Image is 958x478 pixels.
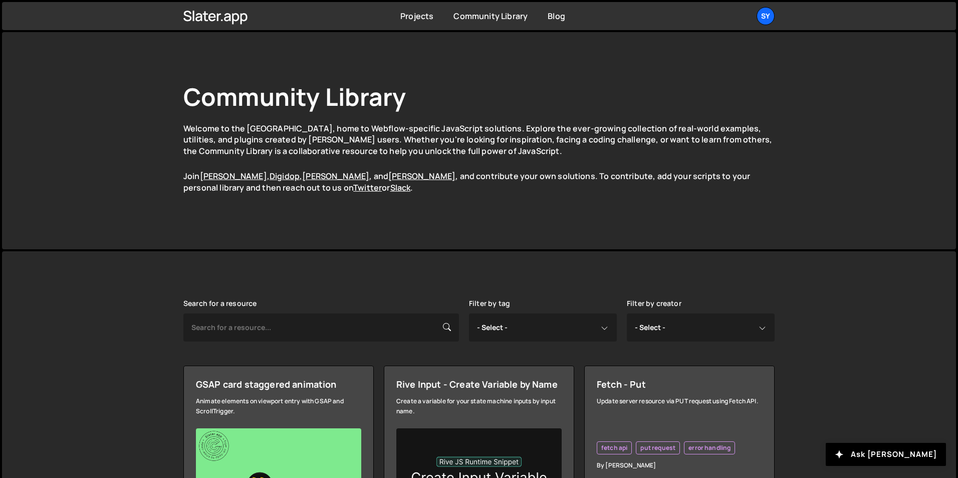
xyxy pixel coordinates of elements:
h1: Community Library [183,80,775,113]
a: Twitter [353,182,382,193]
a: [PERSON_NAME] [302,171,369,182]
div: Rive Input - Create Variable by Name [396,378,562,390]
div: Fetch - Put [597,378,762,390]
span: put request [640,444,675,452]
a: Projects [400,11,433,22]
label: Filter by creator [627,299,681,307]
button: Ask [PERSON_NAME] [826,443,946,466]
a: Blog [548,11,565,22]
div: GSAP card staggered animation [196,378,361,390]
a: Community Library [453,11,528,22]
div: Update server resource via PUT request using Fetch API. [597,396,762,406]
a: Sy [757,7,775,25]
div: Animate elements on viewport entry with GSAP and ScrollTrigger. [196,396,361,416]
a: Digidop [270,171,300,182]
span: fetch api [601,444,627,452]
label: Filter by tag [469,299,510,307]
div: Create a variable for your state machine inputs by input name. [396,396,562,416]
a: [PERSON_NAME] [200,171,267,182]
p: Join , , , and , and contribute your own solutions. To contribute, add your scripts to your perso... [183,171,775,193]
a: [PERSON_NAME] [388,171,455,182]
span: error handling [688,444,731,452]
label: Search for a resource [183,299,257,307]
a: Slack [390,182,411,193]
input: Search for a resource... [183,313,459,342]
p: Welcome to the [GEOGRAPHIC_DATA], home to Webflow-specific JavaScript solutions. Explore the ever... [183,123,775,156]
div: By [PERSON_NAME] [597,460,762,470]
